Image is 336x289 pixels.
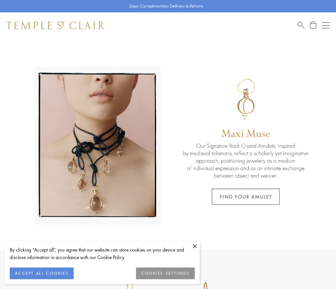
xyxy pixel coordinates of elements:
[10,246,195,261] div: By clicking “Accept all”, you agree that our website can store cookies on your device and disclos...
[10,268,74,279] button: ACCEPT ALL COOKIES
[136,268,195,279] button: COOKIES SETTINGS
[310,21,316,29] a: Open Shopping Bag
[6,21,105,29] img: Temple St. Clair
[322,21,330,29] button: Open navigation
[130,3,203,9] p: Enjoy Complimentary Delivery & Returns
[298,21,305,29] a: Search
